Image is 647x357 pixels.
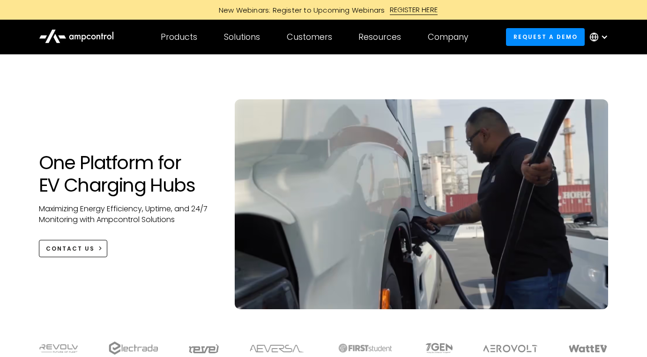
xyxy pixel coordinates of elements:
[390,5,438,15] div: REGISTER HERE
[568,345,608,352] img: WattEV logo
[287,32,332,42] div: Customers
[113,5,535,15] a: New Webinars: Register to Upcoming WebinarsREGISTER HERE
[109,342,158,355] img: electrada logo
[224,32,260,42] div: Solutions
[506,28,585,45] a: Request a demo
[39,240,108,257] a: CONTACT US
[161,32,197,42] div: Products
[483,345,538,352] img: Aerovolt Logo
[428,32,469,42] div: Company
[39,151,216,196] h1: One Platform for EV Charging Hubs
[39,204,216,225] p: Maximizing Energy Efficiency, Uptime, and 24/7 Monitoring with Ampcontrol Solutions
[358,32,401,42] div: Resources
[209,5,390,15] div: New Webinars: Register to Upcoming Webinars
[46,245,95,253] div: CONTACT US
